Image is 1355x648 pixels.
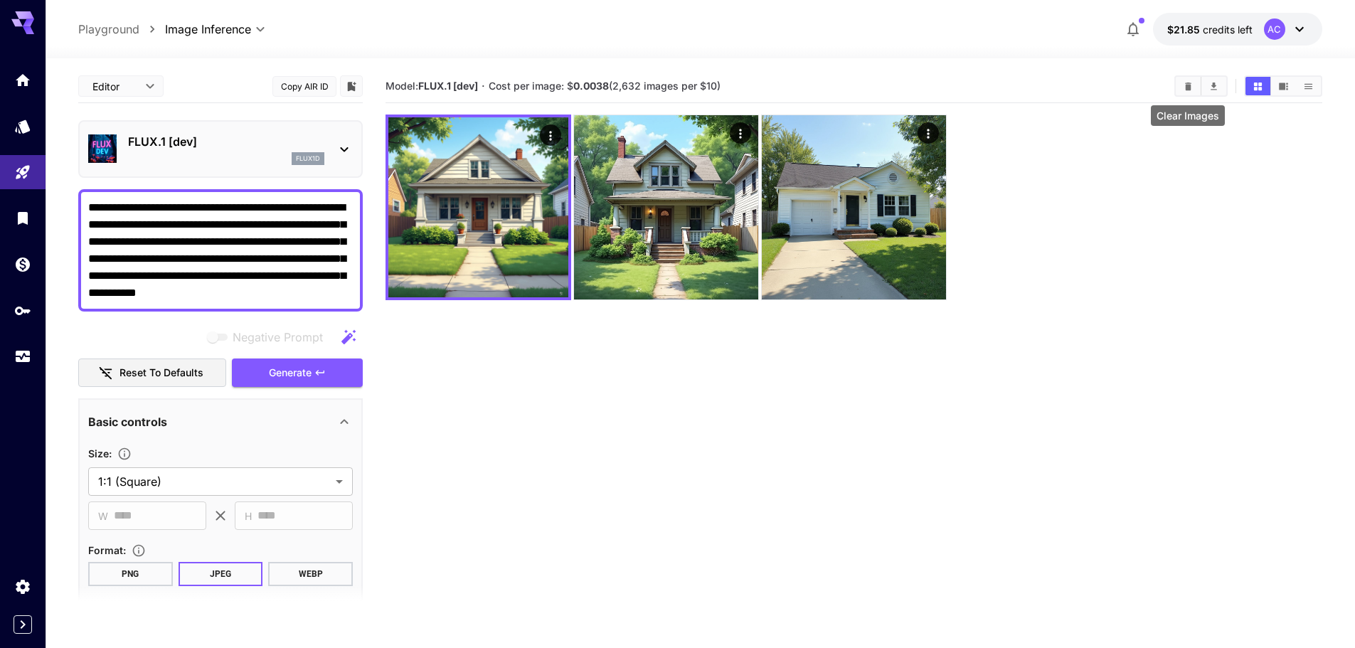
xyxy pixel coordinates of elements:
div: $21.84848 [1167,22,1253,37]
button: $21.84848AC [1153,13,1322,46]
div: Show images in grid viewShow images in video viewShow images in list view [1244,75,1322,97]
button: PNG [88,562,173,586]
div: Playground [14,164,31,181]
p: Basic controls [88,413,167,430]
div: Actions [730,122,751,144]
span: $21.85 [1167,23,1203,36]
img: 2Q== [574,115,758,299]
span: 1:1 (Square) [98,473,330,490]
button: Generate [232,358,363,388]
div: Actions [540,124,561,146]
button: Show images in grid view [1245,77,1270,95]
b: 0.0038 [573,80,609,92]
a: Playground [78,21,139,38]
button: Expand sidebar [14,615,32,634]
div: Settings [14,578,31,595]
p: FLUX.1 [dev] [128,133,324,150]
button: Show images in video view [1271,77,1296,95]
span: Negative Prompt [233,329,323,346]
span: Size : [88,447,112,460]
button: WEBP [268,562,353,586]
div: Home [14,71,31,89]
button: Reset to defaults [78,358,226,388]
span: W [98,508,108,524]
div: Wallet [14,255,31,273]
button: Copy AIR ID [272,76,336,97]
div: Usage [14,348,31,366]
span: H [245,508,252,524]
span: credits left [1203,23,1253,36]
button: Show images in list view [1296,77,1321,95]
button: JPEG [179,562,263,586]
div: FLUX.1 [dev]flux1d [88,127,353,171]
div: Basic controls [88,405,353,439]
button: Adjust the dimensions of the generated image by specifying its width and height in pixels, or sel... [112,447,137,461]
div: Models [14,117,31,135]
span: Image Inference [165,21,251,38]
button: Choose the file format for the output image. [126,543,152,558]
button: Download All [1201,77,1226,95]
p: flux1d [296,154,320,164]
span: Format : [88,544,126,556]
div: Clear ImagesDownload All [1174,75,1228,97]
img: 9k= [762,115,946,299]
button: Add to library [345,78,358,95]
div: Library [14,209,31,227]
button: Clear Images [1176,77,1201,95]
img: Z [388,117,568,297]
span: Generate [269,364,312,382]
span: Model: [386,80,478,92]
span: Editor [92,79,137,94]
b: FLUX.1 [dev] [418,80,478,92]
nav: breadcrumb [78,21,165,38]
span: Cost per image: $ (2,632 images per $10) [489,80,721,92]
div: Actions [918,122,939,144]
span: Negative prompts are not compatible with the selected model. [204,328,334,346]
div: Clear Images [1151,105,1225,126]
div: API Keys [14,302,31,319]
p: · [482,78,485,95]
div: AC [1264,18,1285,40]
